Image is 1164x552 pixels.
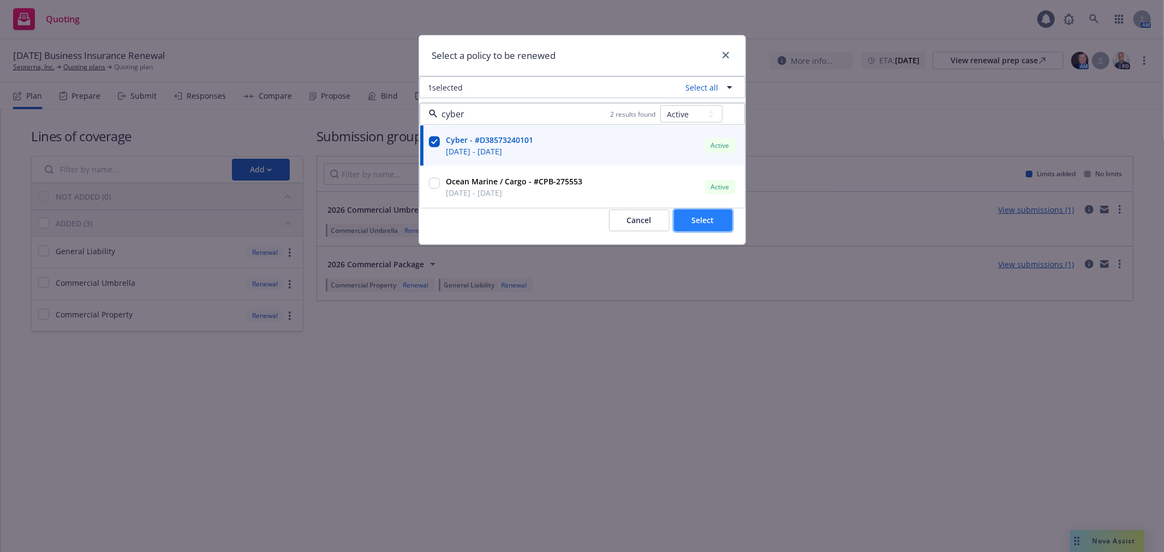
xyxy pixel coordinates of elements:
span: 1 selected [428,82,463,93]
span: Active [709,141,731,151]
span: Cancel [627,215,652,225]
input: Filter by keyword [438,107,611,121]
span: [DATE] - [DATE] [446,146,534,157]
a: close [719,49,732,62]
strong: Ocean Marine / Cargo - #CPB-275553 [446,176,583,187]
span: 2 results found [611,110,656,119]
button: Cancel [609,209,670,231]
button: 1selectedSelect all [419,76,745,98]
h1: Select a policy to be renewed [432,49,556,63]
strong: Cyber - #D38573240101 [446,135,534,145]
span: [DATE] - [DATE] [446,187,583,199]
button: Select [674,209,732,231]
span: Active [709,182,731,192]
a: Select all [682,82,719,93]
span: Select [692,215,714,225]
